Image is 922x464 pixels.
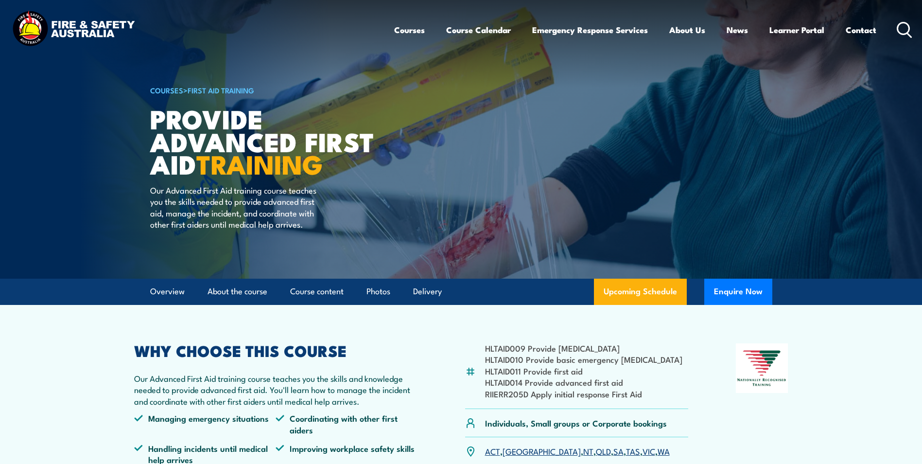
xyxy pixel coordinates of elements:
a: Emergency Response Services [532,17,648,43]
a: Overview [150,279,185,304]
a: ACT [485,445,500,457]
a: TAS [626,445,640,457]
li: HLTAID011 Provide first aid [485,365,682,376]
a: Delivery [413,279,442,304]
a: Course content [290,279,344,304]
a: VIC [643,445,655,457]
p: Our Advanced First Aid training course teaches you the skills needed to provide advanced first ai... [150,184,328,230]
a: Photos [366,279,390,304]
button: Enquire Now [704,279,772,305]
a: News [727,17,748,43]
a: QLD [596,445,611,457]
a: Upcoming Schedule [594,279,687,305]
h1: Provide Advanced First Aid [150,107,390,175]
li: Managing emergency situations [134,412,276,435]
p: , , , , , , , [485,446,670,457]
a: Learner Portal [769,17,824,43]
a: About the course [208,279,267,304]
li: RIIERR205D Apply initial response First Aid [485,388,682,399]
li: HLTAID010 Provide basic emergency [MEDICAL_DATA] [485,354,682,365]
h6: > [150,84,390,96]
li: HLTAID014 Provide advanced first aid [485,376,682,388]
a: First Aid Training [188,85,254,95]
p: Individuals, Small groups or Corporate bookings [485,417,667,428]
a: [GEOGRAPHIC_DATA] [503,445,581,457]
a: NT [583,445,593,457]
img: Nationally Recognised Training logo. [736,343,788,393]
a: Course Calendar [446,17,511,43]
a: WA [658,445,670,457]
a: Contact [846,17,876,43]
li: Coordinating with other first aiders [276,412,418,435]
p: Our Advanced First Aid training course teaches you the skills and knowledge needed to provide adv... [134,373,418,407]
li: HLTAID009 Provide [MEDICAL_DATA] [485,342,682,354]
a: Courses [394,17,425,43]
a: About Us [669,17,705,43]
a: SA [613,445,624,457]
h2: WHY CHOOSE THIS COURSE [134,343,418,357]
a: COURSES [150,85,183,95]
strong: TRAINING [196,143,323,183]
